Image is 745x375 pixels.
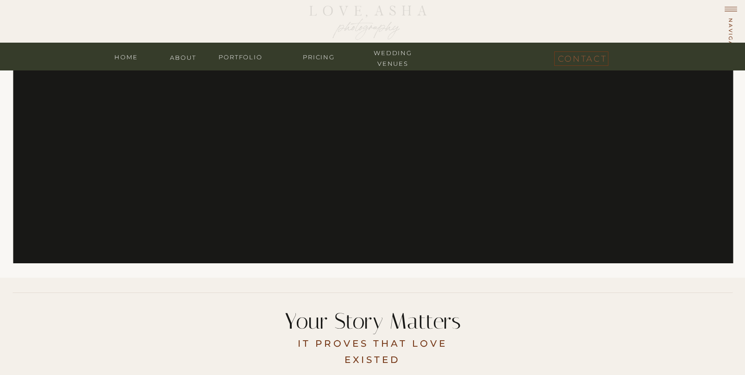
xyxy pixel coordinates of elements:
[165,52,202,61] a: about
[187,308,558,336] h2: Your Story Matters
[213,52,269,61] a: portfolio
[108,52,145,61] a: home
[291,52,347,61] a: Pricing
[558,51,604,62] a: contact
[726,18,735,59] h1: navigate
[365,48,421,57] a: wedding venues
[269,336,476,349] h2: It proves that love existed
